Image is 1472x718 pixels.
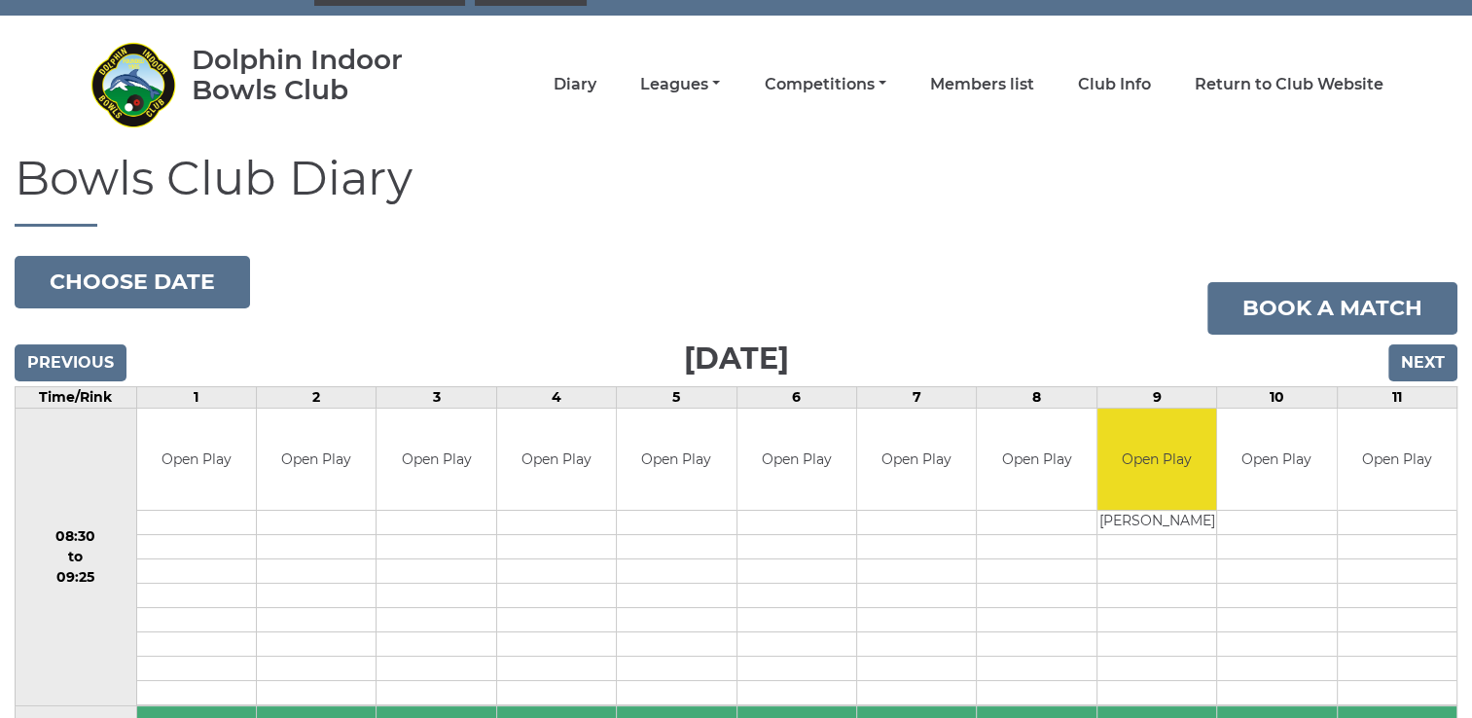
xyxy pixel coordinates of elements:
td: 08:30 to 09:25 [16,408,137,706]
a: Members list [930,74,1034,95]
a: Club Info [1078,74,1151,95]
td: Open Play [1338,409,1457,511]
td: 2 [256,386,376,408]
td: Time/Rink [16,386,137,408]
td: Open Play [1097,409,1216,511]
td: Open Play [737,409,856,511]
h1: Bowls Club Diary [15,153,1457,227]
a: Book a match [1207,282,1457,335]
input: Next [1388,344,1457,381]
td: 9 [1096,386,1216,408]
td: Open Play [137,409,256,511]
td: 10 [1217,386,1337,408]
a: Leagues [640,74,720,95]
td: Open Play [257,409,376,511]
td: Open Play [857,409,976,511]
button: Choose date [15,256,250,308]
a: Competitions [764,74,885,95]
td: 1 [136,386,256,408]
td: 5 [617,386,736,408]
td: Open Play [617,409,736,511]
td: Open Play [377,409,495,511]
img: Dolphin Indoor Bowls Club [90,41,177,128]
td: Open Play [1217,409,1336,511]
td: 11 [1337,386,1457,408]
td: [PERSON_NAME] [1097,511,1216,535]
td: 7 [856,386,976,408]
div: Dolphin Indoor Bowls Club [192,45,459,105]
td: Open Play [497,409,616,511]
td: 8 [977,386,1096,408]
a: Diary [554,74,596,95]
td: 4 [496,386,616,408]
td: 6 [736,386,856,408]
td: 3 [377,386,496,408]
td: Open Play [977,409,1095,511]
a: Return to Club Website [1195,74,1383,95]
input: Previous [15,344,126,381]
